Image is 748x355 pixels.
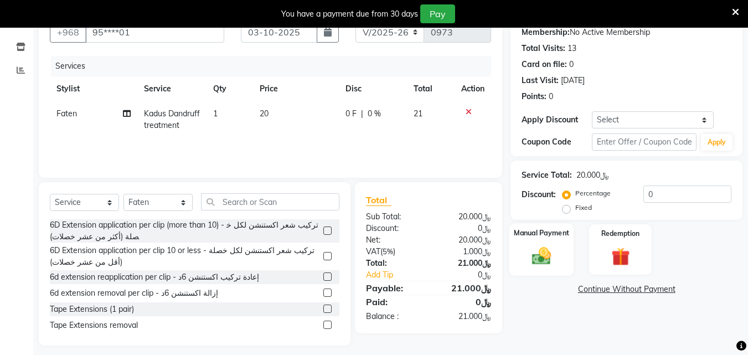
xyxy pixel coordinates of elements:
div: ﷼21.000 [429,281,499,295]
div: ﷼1.000 [429,246,499,258]
div: Membership: [522,27,570,38]
span: 20 [260,109,269,119]
div: 0 [549,91,553,102]
th: Qty [207,76,253,101]
span: Total [366,194,391,206]
div: ﷼0 [441,269,500,281]
span: Kadus Dandruff treatment [144,109,200,130]
th: Service [137,76,207,101]
div: ﷼0 [429,295,499,308]
div: Paid: [358,295,429,308]
div: No Active Membership [522,27,731,38]
div: ﷼21.000 [429,258,499,269]
div: Points: [522,91,546,102]
span: 0 % [368,108,381,120]
div: ﷼20.000 [576,169,609,181]
div: Service Total: [522,169,572,181]
div: 13 [568,43,576,54]
span: 0 F [345,108,357,120]
button: +968 [50,22,86,43]
a: Continue Without Payment [513,284,740,295]
div: Total: [358,258,429,269]
label: Fixed [575,203,592,213]
th: Stylist [50,76,137,101]
div: Balance : [358,311,429,322]
div: Sub Total: [358,211,429,223]
label: Percentage [575,188,611,198]
div: 6D Extension application per clip 10 or less - تركيب شعر اكستنشن لكل خصلة (أقل من عشر خصلات) [50,245,319,268]
div: Coupon Code [522,136,591,148]
div: 6D Extension application per clip (more than 10) - تركيب شعر اكستنشن لكل خصلة (أكثر من عشر خصلات) [50,219,319,243]
div: ( ) [358,246,429,258]
div: 0 [569,59,574,70]
button: Pay [420,4,455,23]
label: Manual Payment [514,228,569,238]
button: Apply [701,134,732,151]
th: Price [253,76,339,101]
span: 5% [383,247,393,256]
div: Discount: [358,223,429,234]
input: Enter Offer / Coupon Code [592,133,697,151]
div: Last Visit: [522,75,559,86]
div: Services [51,56,499,76]
label: Redemption [601,229,639,239]
div: ﷼21.000 [429,311,499,322]
span: Faten [56,109,77,119]
th: Disc [339,76,407,101]
input: Search by Name/Mobile/Email/Code [85,22,224,43]
th: Total [407,76,455,101]
span: 21 [414,109,422,119]
div: Tape Extensions removal [50,320,138,331]
div: Apply Discount [522,114,591,126]
span: | [361,108,363,120]
input: Search or Scan [201,193,339,210]
div: Total Visits: [522,43,565,54]
div: ﷼0 [429,223,499,234]
th: Action [455,76,491,101]
span: VAT [366,246,380,256]
div: Net: [358,234,429,246]
div: ﷼20.000 [429,234,499,246]
img: _cash.svg [526,245,557,267]
a: Add Tip [358,269,440,281]
div: 6d extension reapplication per clip - إعادة تركيب اكستنشن 6د [50,271,259,283]
img: _gift.svg [606,245,636,268]
div: Tape Extensions (1 pair) [50,303,134,315]
span: 1 [213,109,218,119]
div: [DATE] [561,75,585,86]
div: Card on file: [522,59,567,70]
div: 6d extension removal per clip - إزالة اكستنشن 6د [50,287,218,299]
div: Payable: [358,281,429,295]
div: Discount: [522,189,556,200]
div: You have a payment due from 30 days [281,8,418,20]
div: ﷼20.000 [429,211,499,223]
